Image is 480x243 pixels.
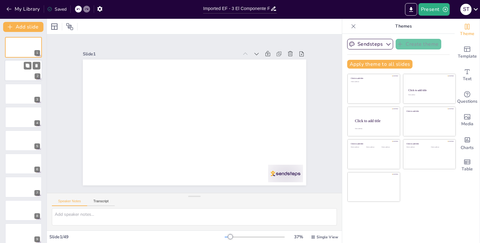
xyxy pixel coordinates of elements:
div: Click to add title [355,118,395,123]
div: Click to add text [351,147,365,148]
button: Transcript [87,199,115,206]
div: Click to add title [408,89,450,92]
span: Table [462,166,473,173]
button: Speaker Notes [52,199,87,206]
div: Click to add text [366,147,380,148]
div: Add text boxes [455,64,480,86]
div: Add ready made slides [455,41,480,64]
div: Click to add title [407,110,451,112]
div: 7 [34,190,40,196]
div: 7 [5,177,42,197]
div: Add a table [455,154,480,177]
div: Add images, graphics, shapes or video [455,109,480,132]
div: 5 [5,130,42,151]
button: Delete Slide [33,62,40,70]
div: 2 [35,74,40,79]
div: 2 [5,60,42,81]
div: Click to add text [382,147,396,148]
div: 37 % [291,234,306,240]
div: Click to add title [351,77,396,80]
span: Media [461,121,473,127]
div: 4 [34,120,40,126]
div: Click to add text [407,147,426,148]
div: 5 [34,143,40,149]
div: Get real-time input from your audience [455,86,480,109]
span: Theme [460,30,474,37]
div: 3 [5,84,42,104]
span: Questions [457,98,477,105]
button: Export to PowerPoint [405,3,417,16]
button: Apply theme to all slides [347,60,412,69]
div: 6 [34,167,40,172]
div: 1 [34,50,40,56]
div: Slide 1 / 49 [49,234,225,240]
div: 1 [5,37,42,58]
button: Duplicate Slide [24,62,31,70]
div: Click to add body [355,128,394,129]
span: Single View [317,235,338,240]
button: My Library [5,4,42,14]
div: 8 [34,213,40,219]
div: Layout [49,22,59,32]
div: 8 [5,200,42,221]
button: Create theme [396,39,441,49]
div: 9 [34,236,40,242]
span: Text [463,75,472,82]
div: S T [460,4,472,15]
div: Change the overall theme [455,19,480,41]
div: Click to add title [407,143,451,145]
div: 6 [5,153,42,174]
div: Add charts and graphs [455,132,480,154]
span: Position [66,23,73,30]
span: Template [458,53,477,60]
div: Click to add title [351,143,396,145]
div: Click to add text [408,95,450,96]
button: S T [460,3,472,16]
div: Click to add text [351,81,396,83]
div: Saved [47,6,67,12]
div: 4 [5,107,42,127]
input: Insert title [203,4,270,13]
button: Add slide [3,22,43,32]
span: Charts [461,144,474,151]
button: Sendsteps [347,39,393,49]
div: Slide 1 [115,11,260,80]
button: Present [418,3,450,16]
div: Click to add text [431,147,451,148]
div: 3 [34,97,40,102]
p: Themes [358,19,448,34]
